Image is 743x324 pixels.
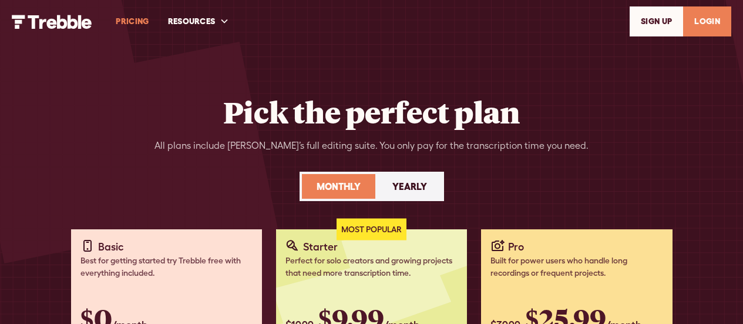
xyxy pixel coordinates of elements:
a: Yearly [378,174,442,199]
div: Perfect for solo creators and growing projects that need more transcription time. [285,255,458,279]
div: Monthly [317,179,361,193]
a: home [12,14,92,28]
div: Most Popular [337,219,406,241]
div: Built for power users who handle long recordings or frequent projects. [490,255,663,279]
div: Yearly [392,179,427,193]
a: Monthly [302,174,375,199]
div: All plans include [PERSON_NAME]’s full editing suite. You only pay for the transcription time you... [154,139,589,153]
div: RESOURCES [168,15,216,28]
a: LOGIN [683,6,731,36]
img: Trebble Logo - AI Podcast Editor [12,15,92,29]
div: Basic [98,239,124,255]
div: RESOURCES [159,1,239,42]
h2: Pick the perfect plan [223,94,520,129]
div: Pro [508,239,524,255]
a: PRICING [106,1,158,42]
div: Best for getting started try Trebble free with everything included. [80,255,253,279]
a: SIGn UP [630,6,683,36]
